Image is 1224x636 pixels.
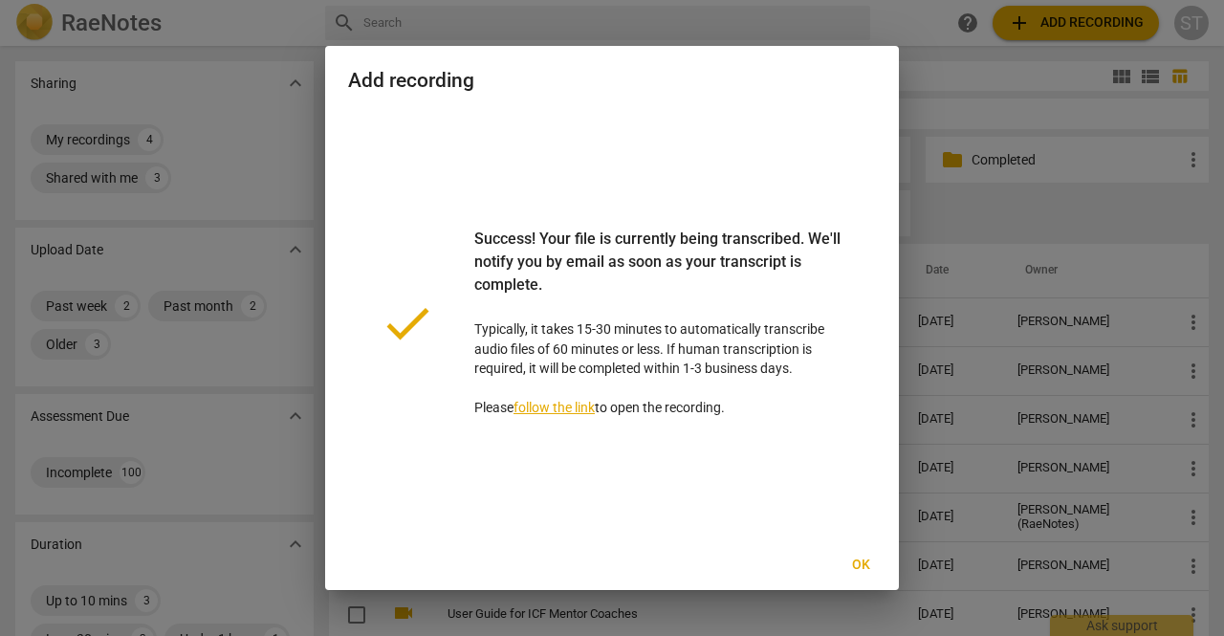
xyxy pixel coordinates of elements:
[474,228,845,418] p: Typically, it takes 15-30 minutes to automatically transcribe audio files of 60 minutes or less. ...
[514,400,595,415] a: follow the link
[348,69,876,93] h2: Add recording
[845,556,876,575] span: Ok
[830,548,891,582] button: Ok
[379,295,436,352] span: done
[474,228,845,319] div: Success! Your file is currently being transcribed. We'll notify you by email as soon as your tran...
